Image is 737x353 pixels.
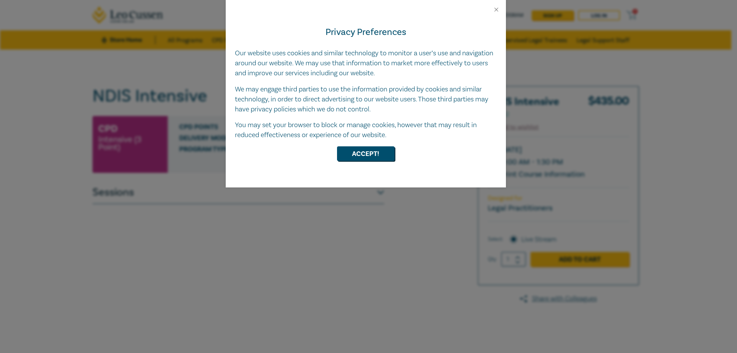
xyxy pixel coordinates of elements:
[235,25,497,39] h4: Privacy Preferences
[493,6,500,13] button: Close
[337,146,395,161] button: Accept!
[235,120,497,140] p: You may set your browser to block or manage cookies, however that may result in reduced effective...
[235,48,497,78] p: Our website uses cookies and similar technology to monitor a user’s use and navigation around our...
[235,85,497,114] p: We may engage third parties to use the information provided by cookies and similar technology, in...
